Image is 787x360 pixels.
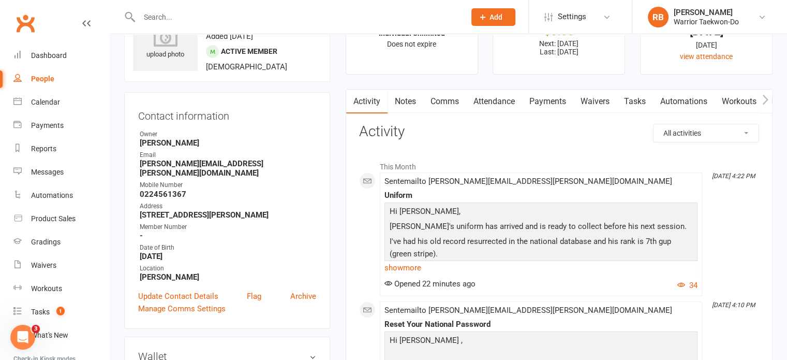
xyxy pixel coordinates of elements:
strong: [PERSON_NAME] [140,138,316,148]
strong: 0224561367 [140,190,316,199]
span: Does not expire [387,40,436,48]
a: What's New [13,324,109,347]
div: Waivers [31,261,56,269]
h3: Activity [359,124,759,140]
a: Automations [653,90,715,113]
div: Calendar [31,98,60,106]
span: Sent email to [PERSON_NAME][EMAIL_ADDRESS][PERSON_NAME][DOMAIN_NAME] [384,306,672,315]
a: Calendar [13,91,109,114]
a: Reports [13,137,109,161]
div: What's New [31,331,68,339]
a: Flag [247,290,261,303]
span: 1 [56,307,65,315]
a: Workouts [13,277,109,300]
a: Comms [423,90,466,113]
div: People [31,75,54,83]
a: Product Sales [13,207,109,231]
input: Search... [136,10,458,24]
button: Add [471,8,515,26]
div: Messages [31,168,64,176]
li: This Month [359,156,759,172]
div: $0.00 [502,26,615,37]
strong: [STREET_ADDRESS][PERSON_NAME] [140,210,316,220]
a: Messages [13,161,109,184]
p: Hi [PERSON_NAME] , [387,334,695,349]
a: Attendance [466,90,522,113]
div: Payments [31,121,64,129]
span: Active member [221,47,277,55]
a: Payments [522,90,573,113]
p: Next: [DATE] Last: [DATE] [502,39,615,56]
a: Payments [13,114,109,137]
div: Mobile Number [140,180,316,190]
p: Hi [PERSON_NAME], [387,205,695,220]
span: Opened 22 minutes ago [384,279,476,289]
p: I've had his old record resurrected in the national database and his rank is 7th gup (green stripe). [387,235,695,263]
iframe: Intercom live chat [10,325,35,350]
a: People [13,67,109,91]
a: Waivers [13,254,109,277]
div: Workouts [31,284,62,293]
div: Uniform [384,191,697,200]
time: Added [DATE] [206,32,253,41]
div: Tasks [31,308,50,316]
div: Email [140,150,316,160]
span: Settings [558,5,586,28]
a: Workouts [715,90,764,113]
div: Automations [31,191,73,199]
a: view attendance [680,52,733,61]
a: Update Contact Details [138,290,218,303]
a: Waivers [573,90,617,113]
div: [PERSON_NAME] [674,8,739,17]
p: [PERSON_NAME]'s uniform has arrived and is ready to collect before his next session. [387,220,695,235]
a: Notes [388,90,423,113]
div: Address [140,201,316,211]
div: Owner [140,129,316,139]
a: Tasks [617,90,653,113]
span: 3 [32,325,40,333]
i: [DATE] 4:22 PM [712,172,755,180]
div: Warrior Taekwon-Do [674,17,739,26]
div: Product Sales [31,214,76,223]
div: upload photo [133,26,198,60]
span: Sent email to [PERSON_NAME][EMAIL_ADDRESS][PERSON_NAME][DOMAIN_NAME] [384,177,672,186]
a: Gradings [13,231,109,254]
div: Reports [31,145,56,153]
a: show more [384,261,697,275]
span: [DEMOGRAPHIC_DATA] [206,62,287,71]
div: Member Number [140,222,316,232]
strong: [PERSON_NAME] [140,272,316,282]
span: Add [489,13,502,21]
a: Tasks 1 [13,300,109,324]
div: Date of Birth [140,243,316,253]
button: 34 [677,279,697,292]
strong: [DATE] [140,252,316,261]
div: Location [140,264,316,273]
i: [DATE] 4:10 PM [712,301,755,309]
div: RB [648,7,669,27]
div: [DATE] [650,39,763,51]
a: Archive [290,290,316,303]
a: Dashboard [13,44,109,67]
div: Gradings [31,238,61,246]
a: Automations [13,184,109,207]
div: Reset Your National Password [384,320,697,329]
a: Activity [346,90,388,113]
a: Manage Comms Settings [138,303,226,315]
h3: Contact information [138,106,316,122]
strong: - [140,231,316,240]
a: Clubworx [12,10,38,36]
div: [DATE] [650,26,763,37]
div: Dashboard [31,51,67,60]
strong: [PERSON_NAME][EMAIL_ADDRESS][PERSON_NAME][DOMAIN_NAME] [140,159,316,178]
